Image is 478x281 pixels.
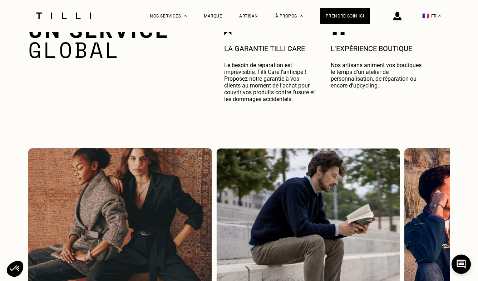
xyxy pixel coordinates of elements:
img: Logo du service de couturière Tilli [34,12,94,19]
img: Menu déroulant [184,15,187,17]
a: Artisan [239,14,258,19]
img: menu déroulant [438,15,441,17]
img: icône connexion [393,12,401,20]
img: Menu déroulant à propos [300,15,303,17]
span: 🇫🇷 [422,12,429,19]
a: Marque [204,14,222,19]
p: Le besoin de réparation est imprévisible, Tilli Care l’anticipe ! Proposez notre garantie à vos c... [224,62,315,102]
h3: L'expérience boutique [331,44,422,53]
h3: global [28,40,189,60]
p: Nos artisans animent vos boutiques le temps d’un atelier de personnalisation, de réparation ou en... [331,62,422,89]
a: Prendre soin ici [320,8,370,24]
h3: La garantie Tilli Care [224,44,315,53]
